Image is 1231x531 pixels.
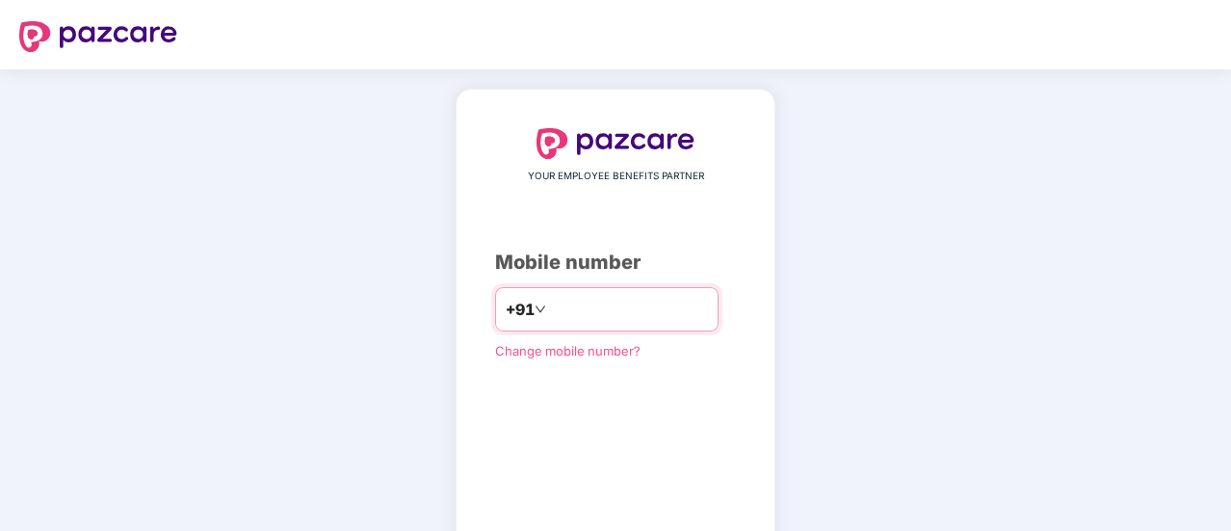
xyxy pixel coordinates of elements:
span: +91 [506,298,535,322]
span: down [535,304,546,315]
img: logo [537,128,694,159]
div: Mobile number [495,248,736,278]
span: YOUR EMPLOYEE BENEFITS PARTNER [528,169,704,184]
img: logo [19,21,177,52]
a: Change mobile number? [495,343,641,358]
